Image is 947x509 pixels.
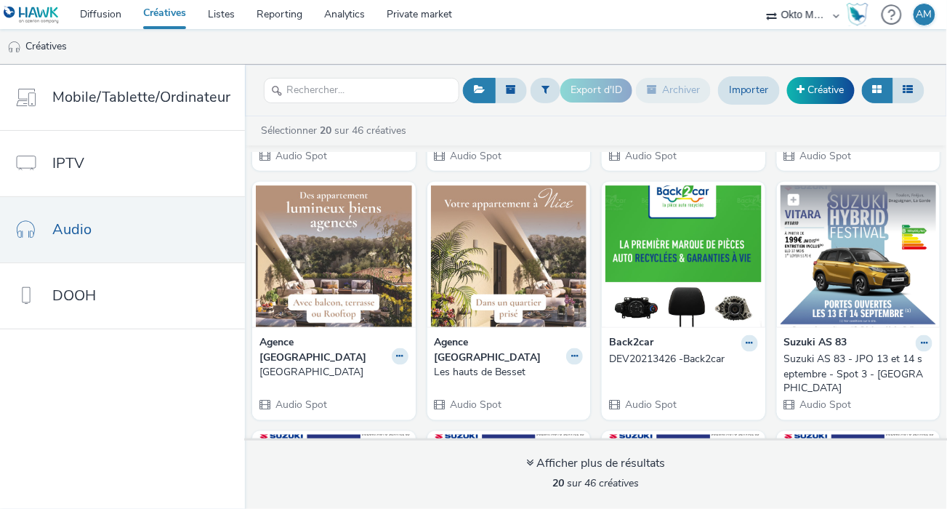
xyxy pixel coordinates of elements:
[274,149,327,163] span: Audio Spot
[799,398,852,412] span: Audio Spot
[847,3,869,26] img: Hawk Academy
[320,124,331,137] strong: 20
[435,335,563,365] strong: Agence [GEOGRAPHIC_DATA]
[52,153,84,174] span: IPTV
[799,149,852,163] span: Audio Spot
[862,78,893,103] button: Grille
[435,365,578,380] div: Les hauts de Besset
[553,476,640,490] span: sur 46 créatives
[624,398,677,412] span: Audio Spot
[4,6,60,24] img: undefined Logo
[636,78,711,103] button: Archiver
[553,476,565,490] strong: 20
[892,78,924,103] button: Liste
[609,352,758,366] a: DEV20213426 -Back2car
[449,149,502,163] span: Audio Spot
[52,285,96,306] span: DOOH
[52,219,92,240] span: Audio
[527,455,666,472] div: Afficher plus de résultats
[274,398,327,412] span: Audio Spot
[256,185,412,327] img: Les Hauts de Besset visual
[784,352,933,396] a: Suzuki AS 83 - JPO 13 et 14 septembre - Spot 3 - [GEOGRAPHIC_DATA]
[52,87,230,108] span: Mobile/Tablette/Ordinateur
[624,149,677,163] span: Audio Spot
[609,352,752,366] div: DEV20213426 -Back2car
[449,398,502,412] span: Audio Spot
[435,365,584,380] a: Les hauts de Besset
[264,78,459,103] input: Rechercher...
[259,365,408,380] a: [GEOGRAPHIC_DATA]
[259,365,403,380] div: [GEOGRAPHIC_DATA]
[7,40,22,55] img: audio
[781,185,937,327] img: Suzuki AS 83 - JPO 13 et 14 septembre - Spot 3 - Draguignan visual
[609,335,653,352] strong: Back2car
[560,79,632,102] button: Export d'ID
[431,185,587,327] img: Les hauts de Besset visual
[259,335,388,365] strong: Agence [GEOGRAPHIC_DATA]
[784,352,927,396] div: Suzuki AS 83 - JPO 13 et 14 septembre - Spot 3 - [GEOGRAPHIC_DATA]
[784,335,847,352] strong: Suzuki AS 83
[916,4,932,25] div: AM
[718,76,780,104] a: Importer
[605,185,762,327] img: DEV20213426 -Back2car visual
[787,77,855,103] a: Créative
[847,3,874,26] a: Hawk Academy
[259,124,412,137] a: Sélectionner sur 46 créatives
